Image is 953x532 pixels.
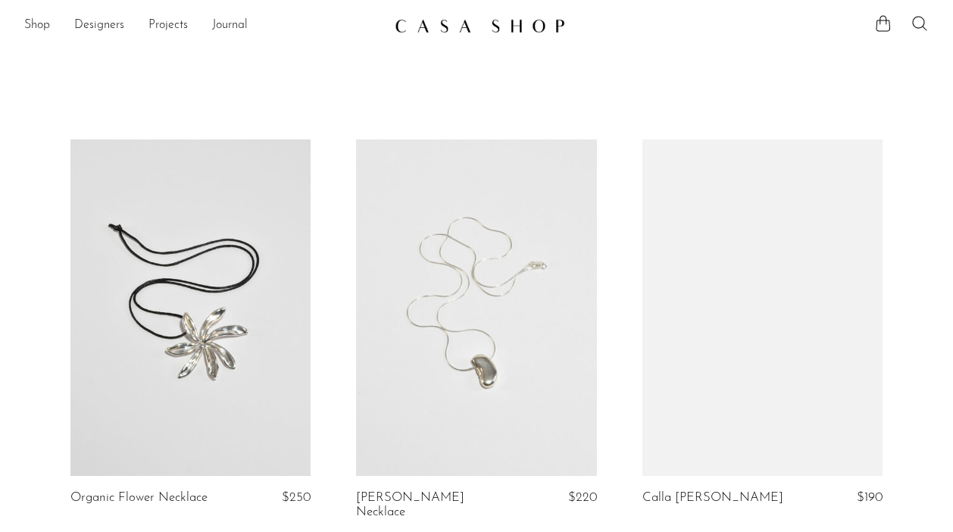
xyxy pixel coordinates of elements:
a: Designers [74,16,124,36]
ul: NEW HEADER MENU [24,13,383,39]
a: Organic Flower Necklace [70,491,208,505]
span: $190 [857,491,883,504]
a: [PERSON_NAME] Necklace [356,491,515,519]
span: $250 [282,491,311,504]
a: Shop [24,16,50,36]
a: Journal [212,16,248,36]
span: $220 [568,491,597,504]
nav: Desktop navigation [24,13,383,39]
a: Projects [148,16,188,36]
a: Calla [PERSON_NAME] [642,491,783,505]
